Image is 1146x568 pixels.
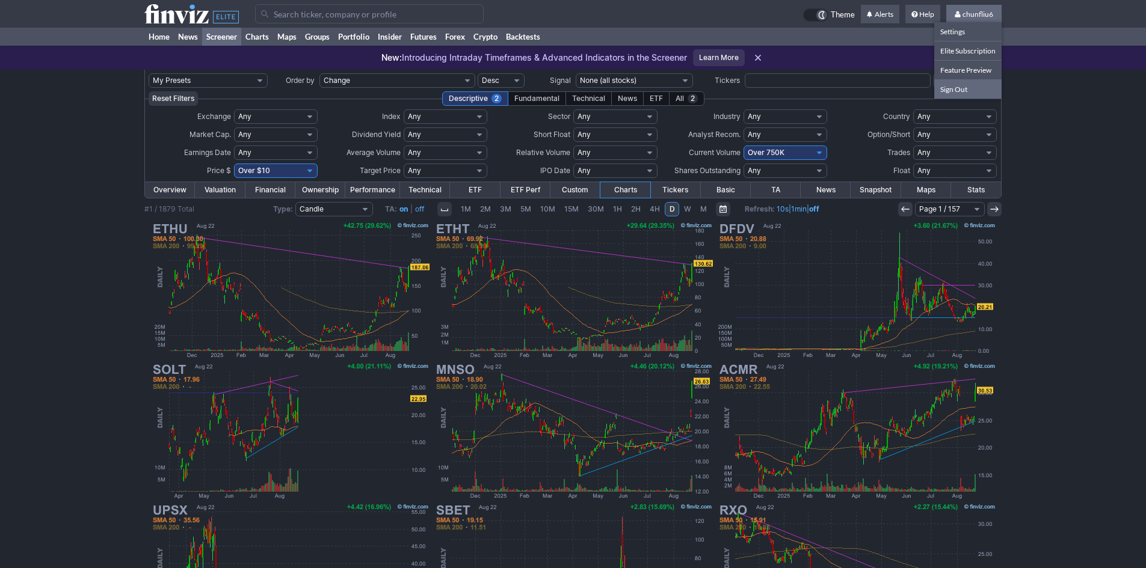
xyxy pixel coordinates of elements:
[144,203,194,215] div: #1 / 1879 Total
[207,166,231,175] span: Price $
[716,220,997,361] img: DFDV - DeFi Development Corp - Stock Price Chart
[901,182,951,198] a: Maps
[149,361,431,501] img: SOLT - 2x Solana ETF - Stock Price Chart
[476,202,495,216] a: 2M
[202,28,241,46] a: Screener
[480,204,491,213] span: 2M
[301,28,334,46] a: Groups
[491,94,502,103] span: 2
[442,91,508,106] div: Descriptive
[934,41,1002,60] a: Elite Subscription
[406,28,441,46] a: Futures
[502,28,544,46] a: Backtests
[883,112,910,121] span: Country
[684,204,691,213] span: W
[951,182,1001,198] a: Stats
[861,5,899,24] a: Alerts
[905,5,940,24] a: Help
[433,361,714,501] img: MNSO - MINISO Group Holding Ltd ADR - Stock Price Chart
[241,28,273,46] a: Charts
[831,8,855,22] span: Theme
[716,202,730,216] button: Range
[433,220,714,361] img: ETHT - ProShares Ultra Ether ETF - Stock Price Chart
[893,166,910,175] span: Float
[149,91,198,106] button: Reset Filters
[273,28,301,46] a: Maps
[803,8,855,22] a: Theme
[245,182,295,198] a: Financial
[670,204,675,213] span: D
[565,91,612,106] div: Technical
[564,204,579,213] span: 15M
[713,112,741,121] span: Industry
[693,49,745,66] a: Learn More
[801,182,851,198] a: News
[716,361,997,501] img: ACMR - ACM Research Inc - Stock Price Chart
[381,52,687,64] p: Introducing Intraday Timeframes & Advanced Indicators in the Screener
[696,202,711,216] a: M
[560,202,583,216] a: 15M
[613,204,622,213] span: 1H
[347,148,401,157] span: Average Volume
[501,182,550,198] a: ETF Perf
[700,204,707,213] span: M
[934,22,1002,41] a: Settings
[399,204,408,213] a: on
[688,94,698,103] span: 2
[286,76,315,85] span: Order by
[145,182,195,198] a: Overview
[809,204,819,213] a: off
[867,130,910,139] span: Option/Short
[631,204,641,213] span: 2H
[508,91,566,106] div: Fundamental
[469,28,502,46] a: Crypto
[197,112,231,121] span: Exchange
[174,28,202,46] a: News
[195,182,245,198] a: Valuation
[689,148,741,157] span: Current Volume
[516,148,570,157] span: Relative Volume
[715,76,740,85] span: Tickers
[437,202,452,216] button: Interval
[609,202,626,216] a: 1H
[584,202,608,216] a: 30M
[334,28,374,46] a: Portfolio
[645,202,664,216] a: 4H
[963,10,993,19] span: chunfliu6
[382,112,401,121] span: Index
[751,182,801,198] a: TA
[650,182,700,198] a: Tickers
[534,130,570,139] span: Short Float
[611,91,644,106] div: News
[500,204,511,213] span: 3M
[674,166,741,175] span: Shares Outstanding
[791,204,807,213] a: 1min
[548,112,570,121] span: Sector
[540,166,570,175] span: IPO Date
[934,79,1002,99] a: Sign Out
[184,148,231,157] span: Earnings Date
[385,204,397,213] b: TA:
[149,220,431,361] img: ETHU - 2x Ether ETF - Stock Price Chart
[374,28,406,46] a: Insider
[415,204,424,213] a: off
[410,204,413,213] span: |
[255,4,484,23] input: Search
[851,182,901,198] a: Snapshot
[295,182,345,198] a: Ownership
[627,202,645,216] a: 2H
[946,5,1002,24] a: chunfliu6
[352,130,401,139] span: Dividend Yield
[650,204,660,213] span: 4H
[450,182,500,198] a: ETF
[550,76,571,85] span: Signal
[381,52,402,63] span: New:
[600,182,650,198] a: Charts
[144,28,174,46] a: Home
[441,28,469,46] a: Forex
[457,202,475,216] a: 1M
[536,202,559,216] a: 10M
[777,204,789,213] a: 10s
[745,203,819,215] span: | |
